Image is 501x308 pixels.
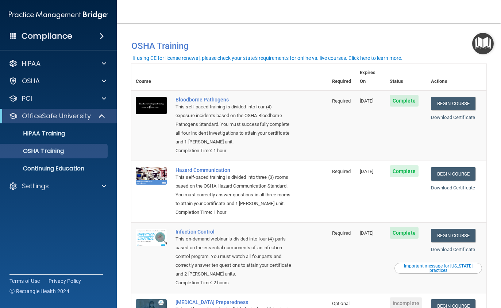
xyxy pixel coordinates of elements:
p: OSHA Training [5,147,64,155]
img: PMB logo [9,8,108,22]
a: Settings [9,182,106,190]
p: Settings [22,182,49,190]
div: This on-demand webinar is divided into four (4) parts based on the essential components of an inf... [176,235,291,278]
a: OSHA [9,77,106,85]
div: This self-paced training is divided into three (3) rooms based on the OSHA Hazard Communication S... [176,173,291,208]
a: Begin Course [431,97,475,110]
button: Open Resource Center [472,33,494,54]
p: Continuing Education [5,165,104,172]
span: [DATE] [360,169,374,174]
div: Completion Time: 1 hour [176,208,291,217]
button: If using CE for license renewal, please check your state's requirements for online vs. live cours... [131,54,404,62]
div: Important message for [US_STATE] practices [396,264,481,273]
a: OfficeSafe University [9,112,106,120]
span: [DATE] [360,230,374,236]
p: OSHA [22,77,40,85]
span: Complete [390,165,419,177]
a: Download Certificate [431,247,475,252]
div: This self-paced training is divided into four (4) exposure incidents based on the OSHA Bloodborne... [176,103,291,146]
span: Ⓒ Rectangle Health 2024 [9,288,69,295]
a: [MEDICAL_DATA] Preparedness [176,299,291,305]
a: Download Certificate [431,115,475,120]
th: Course [131,64,171,91]
span: Required [332,230,351,236]
th: Required [328,64,355,91]
div: Completion Time: 2 hours [176,278,291,287]
a: Begin Course [431,229,475,242]
p: HIPAA Training [5,130,65,137]
th: Actions [427,64,486,91]
a: Privacy Policy [49,277,81,285]
span: Required [332,98,351,104]
a: Download Certificate [431,185,475,190]
h4: OSHA Training [131,41,486,51]
button: Read this if you are a dental practitioner in the state of CA [394,263,482,274]
p: OfficeSafe University [22,112,91,120]
h4: Compliance [22,31,72,41]
p: HIPAA [22,59,41,68]
p: PCI [22,94,32,103]
span: Optional [332,301,350,306]
span: Required [332,169,351,174]
a: Hazard Communication [176,167,291,173]
a: Begin Course [431,167,475,181]
a: HIPAA [9,59,106,68]
th: Status [385,64,427,91]
a: PCI [9,94,106,103]
span: Complete [390,227,419,239]
th: Expires On [355,64,385,91]
a: Bloodborne Pathogens [176,97,291,103]
span: [DATE] [360,98,374,104]
a: Terms of Use [9,277,40,285]
span: Complete [390,95,419,107]
a: Infection Control [176,229,291,235]
div: Completion Time: 1 hour [176,146,291,155]
div: If using CE for license renewal, please check your state's requirements for online vs. live cours... [132,55,402,61]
